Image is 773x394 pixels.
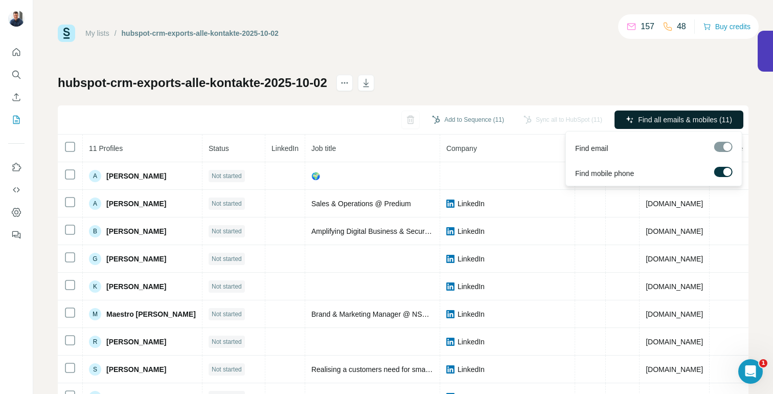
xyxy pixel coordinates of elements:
[425,112,511,127] button: Add to Sequence (11)
[212,254,242,264] span: Not started
[58,75,327,91] h1: hubspot-crm-exports-alle-kontakte-2025-10-02
[58,25,75,42] img: Surfe Logo
[575,143,608,154] span: Find email
[641,20,654,33] p: 157
[646,255,703,263] span: [DOMAIN_NAME]
[212,365,242,374] span: Not started
[8,43,25,61] button: Quick start
[89,308,101,320] div: M
[8,10,25,27] img: Avatar
[638,115,732,125] span: Find all emails & mobiles (11)
[458,226,485,236] span: LinkedIn
[458,199,485,209] span: LinkedIn
[446,338,454,346] img: company-logo
[106,337,166,347] span: [PERSON_NAME]
[311,200,411,208] span: Sales & Operations @ Predium
[106,309,196,319] span: Maestro [PERSON_NAME]
[446,310,454,318] img: company-logo
[122,28,279,38] div: hubspot-crm-exports-alle-kontakte-2025-10-02
[759,359,767,367] span: 1
[212,227,242,236] span: Not started
[311,227,605,235] span: Amplifying Digital Business & Secure, Accessible Innovation | Head of Marketing @Adnovum
[646,200,703,208] span: [DOMAIN_NAME]
[446,365,454,374] img: company-logo
[677,20,686,33] p: 48
[8,203,25,222] button: Dashboard
[646,338,703,346] span: [DOMAIN_NAME]
[212,171,242,181] span: Not started
[271,144,299,152] span: LinkedIn
[575,168,634,179] span: Find mobile phone
[311,144,336,152] span: Job title
[106,254,166,264] span: [PERSON_NAME]
[106,226,166,236] span: [PERSON_NAME]
[446,227,454,235] img: company-logo
[89,144,123,152] span: 11 Profiles
[106,199,166,209] span: [PERSON_NAME]
[106,281,166,292] span: [PERSON_NAME]
[458,281,485,292] span: LinkedIn
[212,282,242,291] span: Not started
[209,144,229,152] span: Status
[8,181,25,199] button: Use Surfe API
[703,19,751,34] button: Buy credits
[89,280,101,293] div: K
[89,253,101,265] div: G
[458,337,485,347] span: LinkedIn
[85,29,109,37] a: My lists
[89,170,101,182] div: A
[89,336,101,348] div: R
[738,359,763,384] iframe: Intercom live chat
[89,198,101,210] div: A
[311,365,472,374] span: Realising a customers need for smart technologies
[115,28,117,38] li: /
[646,282,703,291] span: [DOMAIN_NAME]
[89,363,101,376] div: S
[458,309,485,319] span: LinkedIn
[212,199,242,208] span: Not started
[446,144,477,152] span: Company
[311,172,320,180] span: 🌍
[8,226,25,244] button: Feedback
[8,158,25,177] button: Use Surfe on LinkedIn
[89,225,101,237] div: B
[446,282,454,291] img: company-logo
[106,171,166,181] span: [PERSON_NAME]
[8,88,25,106] button: Enrich CSV
[336,75,353,91] button: actions
[458,254,485,264] span: LinkedIn
[646,227,703,235] span: [DOMAIN_NAME]
[458,364,485,375] span: LinkedIn
[311,310,502,318] span: Brand & Marketing Manager @ NSTR by [PERSON_NAME]
[8,111,25,129] button: My lists
[212,310,242,319] span: Not started
[446,200,454,208] img: company-logo
[446,255,454,263] img: company-logo
[615,111,743,129] button: Find all emails & mobiles (11)
[106,364,166,375] span: [PERSON_NAME]
[8,65,25,84] button: Search
[646,365,703,374] span: [DOMAIN_NAME]
[646,310,703,318] span: [DOMAIN_NAME]
[212,337,242,346] span: Not started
